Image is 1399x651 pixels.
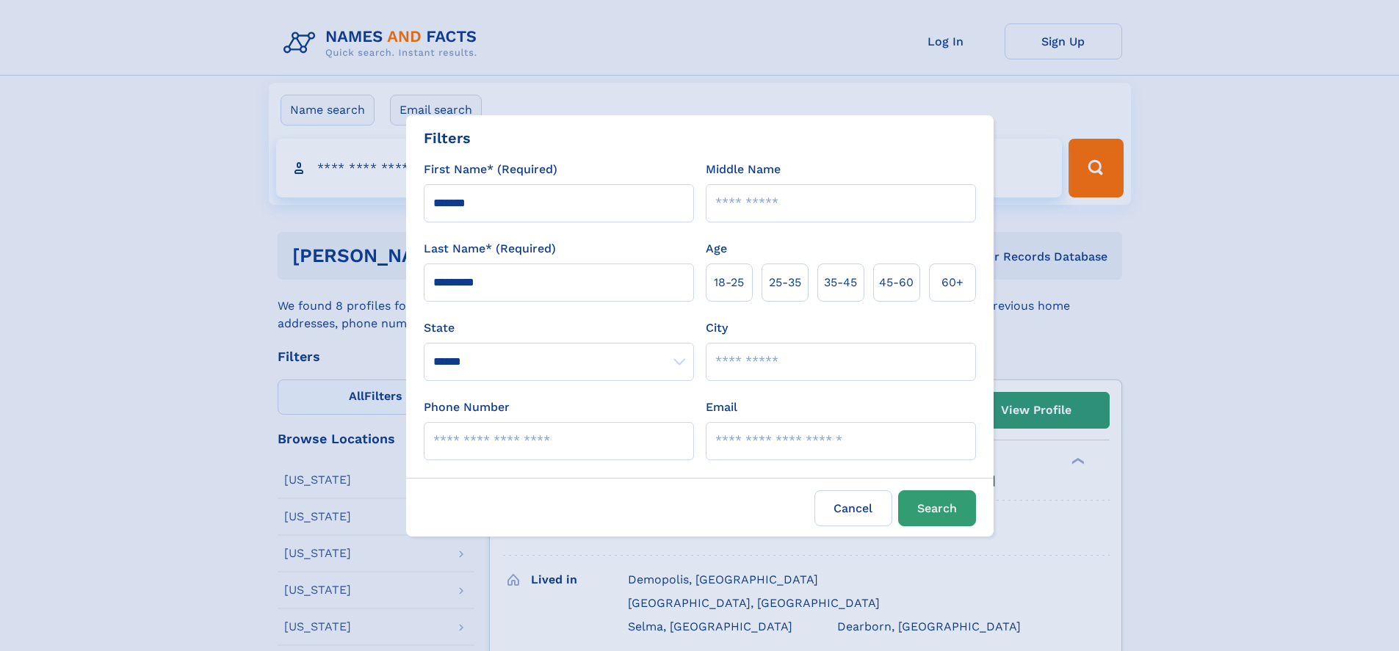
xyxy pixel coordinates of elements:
label: Middle Name [706,161,781,178]
label: Cancel [814,490,892,526]
label: Phone Number [424,399,510,416]
label: Last Name* (Required) [424,240,556,258]
label: First Name* (Required) [424,161,557,178]
label: State [424,319,694,337]
label: Email [706,399,737,416]
label: Age [706,240,727,258]
span: 45‑60 [879,274,914,291]
label: City [706,319,728,337]
span: 60+ [941,274,964,291]
button: Search [898,490,976,526]
span: 18‑25 [714,274,744,291]
span: 25‑35 [769,274,801,291]
span: 35‑45 [824,274,857,291]
div: Filters [424,127,471,149]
